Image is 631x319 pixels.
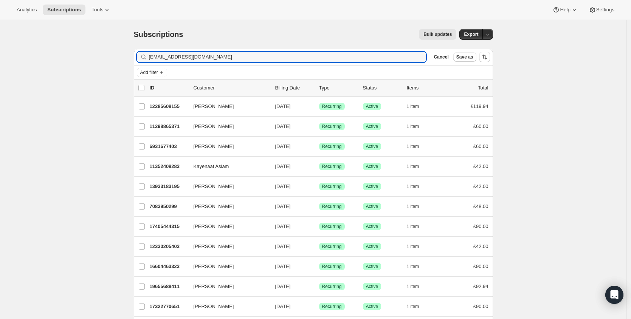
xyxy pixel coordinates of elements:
[149,52,426,62] input: Filter subscribers
[150,301,488,312] div: 17322770651[PERSON_NAME][DATE]SuccessRecurringSuccessActive1 item£90.00
[407,101,428,112] button: 1 item
[189,301,265,313] button: [PERSON_NAME]
[150,103,188,110] p: 12285608155
[189,280,265,293] button: [PERSON_NAME]
[407,223,419,230] span: 1 item
[479,52,490,62] button: Sort the results
[322,284,342,290] span: Recurring
[366,223,378,230] span: Active
[431,52,451,62] button: Cancel
[407,123,419,129] span: 1 item
[473,264,488,269] span: £90.00
[194,183,234,190] span: [PERSON_NAME]
[473,284,488,289] span: £92.94
[407,84,445,92] div: Items
[275,84,313,92] p: Billing Date
[194,283,234,290] span: [PERSON_NAME]
[407,103,419,109] span: 1 item
[189,180,265,193] button: [PERSON_NAME]
[322,223,342,230] span: Recurring
[17,7,37,13] span: Analytics
[150,203,188,210] p: 7083950299
[150,143,188,150] p: 6931677403
[434,54,448,60] span: Cancel
[194,223,234,230] span: [PERSON_NAME]
[150,181,488,192] div: 13933183195[PERSON_NAME][DATE]SuccessRecurringSuccessActive1 item£42.00
[407,201,428,212] button: 1 item
[464,31,478,37] span: Export
[407,281,428,292] button: 1 item
[150,101,488,112] div: 12285608155[PERSON_NAME][DATE]SuccessRecurringSuccessActive1 item£119.94
[150,223,188,230] p: 17405444315
[150,84,488,92] div: IDCustomerBilling DateTypeStatusItemsTotal
[322,183,342,190] span: Recurring
[322,163,342,170] span: Recurring
[189,260,265,273] button: [PERSON_NAME]
[407,121,428,132] button: 1 item
[366,243,378,250] span: Active
[275,243,291,249] span: [DATE]
[366,123,378,129] span: Active
[150,163,188,170] p: 11352408283
[407,183,419,190] span: 1 item
[275,284,291,289] span: [DATE]
[407,301,428,312] button: 1 item
[407,181,428,192] button: 1 item
[275,163,291,169] span: [DATE]
[366,284,378,290] span: Active
[473,243,488,249] span: £42.00
[478,84,488,92] p: Total
[322,264,342,270] span: Recurring
[363,84,401,92] p: Status
[275,223,291,229] span: [DATE]
[407,261,428,272] button: 1 item
[560,7,570,13] span: Help
[189,100,265,112] button: [PERSON_NAME]
[584,5,619,15] button: Settings
[91,7,103,13] span: Tools
[473,123,488,129] span: £60.00
[150,201,488,212] div: 7083950299[PERSON_NAME][DATE]SuccessRecurringSuccessActive1 item£48.00
[407,163,419,170] span: 1 item
[194,123,234,130] span: [PERSON_NAME]
[322,203,342,210] span: Recurring
[150,123,188,130] p: 11298865371
[407,264,419,270] span: 1 item
[473,203,488,209] span: £48.00
[194,263,234,270] span: [PERSON_NAME]
[275,123,291,129] span: [DATE]
[473,304,488,309] span: £90.00
[366,304,378,310] span: Active
[12,5,41,15] button: Analytics
[134,30,183,39] span: Subscriptions
[407,143,419,149] span: 1 item
[319,84,357,92] div: Type
[275,143,291,149] span: [DATE]
[407,221,428,232] button: 1 item
[473,163,488,169] span: £42.00
[366,143,378,149] span: Active
[275,103,291,109] span: [DATE]
[275,264,291,269] span: [DATE]
[596,7,614,13] span: Settings
[548,5,582,15] button: Help
[189,220,265,233] button: [PERSON_NAME]
[194,203,234,210] span: [PERSON_NAME]
[150,283,188,290] p: 19655688411
[366,163,378,170] span: Active
[194,84,269,92] p: Customer
[366,264,378,270] span: Active
[150,183,188,190] p: 13933183195
[275,183,291,189] span: [DATE]
[322,304,342,310] span: Recurring
[407,284,419,290] span: 1 item
[322,243,342,250] span: Recurring
[87,5,115,15] button: Tools
[322,103,342,109] span: Recurring
[150,263,188,270] p: 16604463323
[366,183,378,190] span: Active
[322,143,342,149] span: Recurring
[194,143,234,150] span: [PERSON_NAME]
[140,69,158,76] span: Add filter
[150,241,488,252] div: 12330205403[PERSON_NAME][DATE]SuccessRecurringSuccessActive1 item£42.00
